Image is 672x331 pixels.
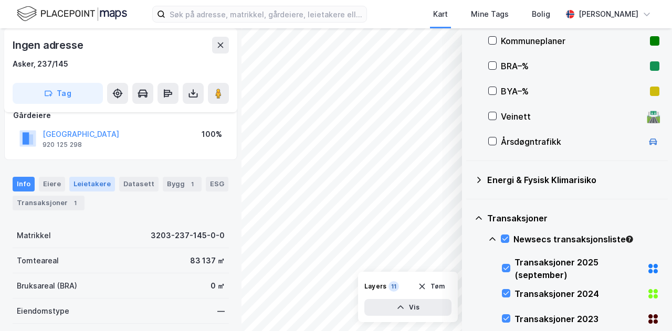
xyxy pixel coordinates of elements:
[13,196,85,210] div: Transaksjoner
[579,8,638,20] div: [PERSON_NAME]
[69,177,115,191] div: Leietakere
[514,287,643,300] div: Transaksjoner 2024
[619,281,672,331] div: Kontrollprogram for chat
[39,177,65,191] div: Eiere
[13,83,103,104] button: Tag
[187,179,197,189] div: 1
[487,212,659,225] div: Transaksjoner
[513,233,659,245] div: Newsecs transaksjonsliste
[487,174,659,186] div: Energi & Fysisk Klimarisiko
[364,299,451,316] button: Vis
[17,254,59,267] div: Tomteareal
[119,177,159,191] div: Datasett
[151,229,225,242] div: 3203-237-145-0-0
[206,177,228,191] div: ESG
[619,281,672,331] iframe: Chat Widget
[646,110,660,123] div: 🛣️
[13,109,228,122] div: Gårdeiere
[13,177,35,191] div: Info
[501,60,646,72] div: BRA–%
[165,6,366,22] input: Søk på adresse, matrikkel, gårdeiere, leietakere eller personer
[202,128,222,141] div: 100%
[514,256,643,281] div: Transaksjoner 2025 (september)
[411,278,451,295] button: Tøm
[70,198,80,208] div: 1
[17,5,127,23] img: logo.f888ab2527a4732fd821a326f86c7f29.svg
[501,135,643,148] div: Årsdøgntrafikk
[471,8,509,20] div: Mine Tags
[217,305,225,317] div: —
[501,35,646,47] div: Kommuneplaner
[625,234,634,244] div: Tooltip anchor
[13,37,85,54] div: Ingen adresse
[43,141,82,149] div: 920 125 298
[364,282,386,291] div: Layers
[501,110,643,123] div: Veinett
[163,177,202,191] div: Bygg
[17,229,51,242] div: Matrikkel
[501,85,646,98] div: BYA–%
[388,281,399,292] div: 11
[514,313,643,325] div: Transaksjoner 2023
[17,305,69,317] div: Eiendomstype
[17,280,77,292] div: Bruksareal (BRA)
[13,58,68,70] div: Asker, 237/145
[532,8,550,20] div: Bolig
[211,280,225,292] div: 0 ㎡
[433,8,448,20] div: Kart
[190,254,225,267] div: 83 137 ㎡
